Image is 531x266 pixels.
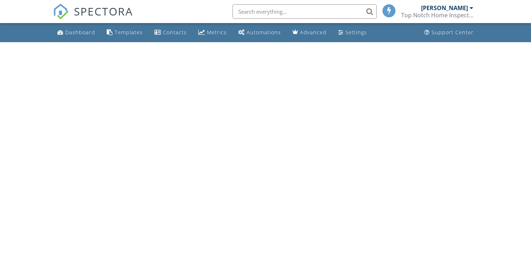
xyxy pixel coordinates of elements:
[233,4,377,19] input: Search everything...
[74,4,133,19] span: SPECTORA
[53,10,133,25] a: SPECTORA
[421,4,468,12] div: [PERSON_NAME]
[115,29,143,36] div: Templates
[53,4,69,19] img: The Best Home Inspection Software - Spectora
[289,26,329,39] a: Advanced
[300,29,327,36] div: Advanced
[65,29,95,36] div: Dashboard
[151,26,190,39] a: Contacts
[335,26,370,39] a: Settings
[195,26,230,39] a: Metrics
[421,26,477,39] a: Support Center
[54,26,98,39] a: Dashboard
[163,29,187,36] div: Contacts
[207,29,227,36] div: Metrics
[235,26,284,39] a: Automations (Basic)
[432,29,474,36] div: Support Center
[345,29,367,36] div: Settings
[104,26,146,39] a: Templates
[247,29,281,36] div: Automations
[401,12,473,19] div: Top Notch Home Inspections LLC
